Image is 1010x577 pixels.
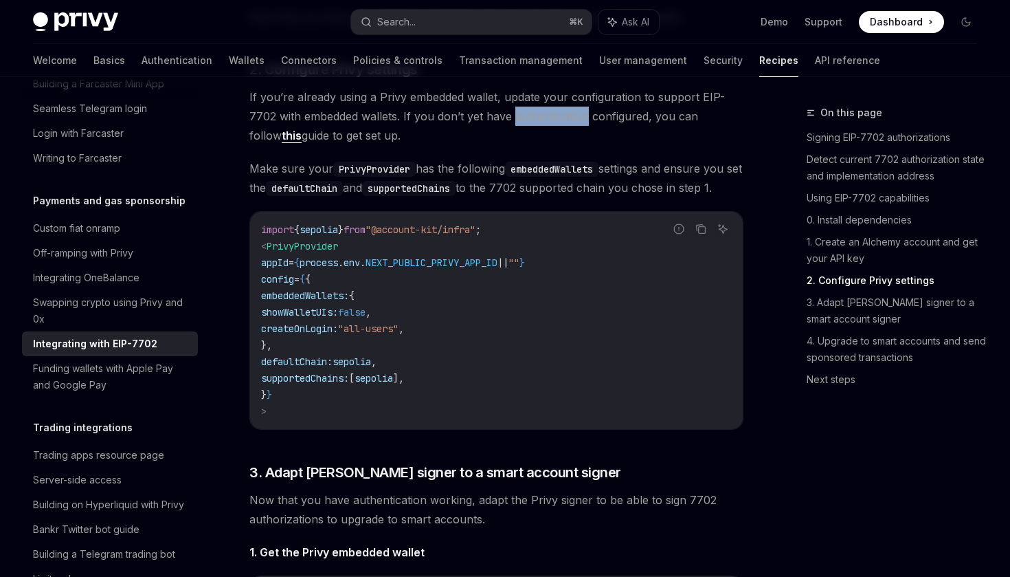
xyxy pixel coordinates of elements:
[267,240,338,252] span: PrivyProvider
[761,15,788,29] a: Demo
[807,127,988,149] a: Signing EIP-7702 authorizations
[294,224,300,236] span: {
[807,330,988,369] a: 4. Upgrade to smart accounts and send sponsored transactions
[22,216,198,241] a: Custom fiat onramp
[497,257,508,269] span: ||
[249,159,743,197] span: Make sure your has the following settings and ensure you set the and to the 7702 supported chain ...
[261,323,338,335] span: createOnLogin:
[33,336,157,352] div: Integrating with EIP-7702
[33,521,139,538] div: Bankr Twitter bot guide
[261,224,294,236] span: import
[22,146,198,171] a: Writing to Farcaster
[33,100,147,117] div: Seamless Telegram login
[22,542,198,567] a: Building a Telegram trading bot
[393,372,404,384] span: ],
[820,105,882,121] span: On this page
[266,181,343,196] code: defaultChain
[33,546,175,563] div: Building a Telegram trading bot
[349,290,355,302] span: {
[261,356,333,368] span: defaultChain:
[692,220,710,238] button: Copy the contents from the code block
[759,44,798,77] a: Recipes
[870,15,923,29] span: Dashboard
[22,290,198,331] a: Swapping crypto using Privy and 0x
[807,369,988,391] a: Next steps
[366,257,497,269] span: NEXT_PUBLIC_PRIVY_APP_ID
[33,44,77,77] a: Welcome
[371,356,377,368] span: ,
[360,257,366,269] span: .
[333,162,416,177] code: PrivyProvider
[142,44,212,77] a: Authentication
[704,44,743,77] a: Security
[289,257,294,269] span: =
[282,129,302,143] a: this
[261,339,272,351] span: },
[22,443,198,468] a: Trading apps resource page
[377,14,416,30] div: Search...
[261,306,338,318] span: showWalletUIs:
[333,356,371,368] span: sepolia
[338,306,366,318] span: false
[569,17,583,28] span: ⌘ K
[294,273,300,285] span: =
[807,270,988,292] a: 2. Configure Privy settings
[807,292,988,330] a: 3. Adapt [PERSON_NAME] signer to a smart account signer
[261,290,349,302] span: embeddedWallets:
[599,44,687,77] a: User management
[33,150,122,166] div: Writing to Farcaster
[807,231,988,270] a: 1. Create an Alchemy account and get your API key
[33,193,186,209] h5: Payments and gas sponsorship
[249,545,425,559] strong: 1. Get the Privy embedded wallet
[249,463,621,482] span: 3. Adapt [PERSON_NAME] signer to a smart account signer
[261,257,289,269] span: appId
[249,490,743,529] span: Now that you have authentication working, adapt the Privy signer to be able to sign 7702 authoriz...
[22,492,198,517] a: Building on Hyperliquid with Privy
[459,44,583,77] a: Transaction management
[22,468,198,492] a: Server-side access
[355,372,393,384] span: sepolia
[338,257,344,269] span: .
[362,181,456,196] code: supportedChains
[807,149,988,187] a: Detect current 7702 authorization state and implementation address
[93,44,125,77] a: Basics
[33,220,120,237] div: Custom fiat onramp
[344,224,366,236] span: from
[294,257,300,269] span: {
[261,389,267,401] span: }
[351,10,591,34] button: Search...⌘K
[33,360,190,393] div: Funding wallets with Apple Pay and Google Pay
[300,257,338,269] span: process
[267,389,272,401] span: }
[366,306,371,318] span: ,
[229,44,265,77] a: Wallets
[249,87,743,145] span: If you’re already using a Privy embedded wallet, update your configuration to support EIP-7702 wi...
[300,273,305,285] span: {
[22,331,198,356] a: Integrating with EIP-7702
[33,447,164,464] div: Trading apps resource page
[281,44,337,77] a: Connectors
[33,125,124,142] div: Login with Farcaster
[622,15,649,29] span: Ask AI
[805,15,842,29] a: Support
[261,405,267,417] span: >
[505,162,598,177] code: embeddedWallets
[598,10,659,34] button: Ask AI
[859,11,944,33] a: Dashboard
[349,372,355,384] span: [
[22,241,198,265] a: Off-ramping with Privy
[22,121,198,146] a: Login with Farcaster
[33,12,118,32] img: dark logo
[955,11,977,33] button: Toggle dark mode
[33,497,184,513] div: Building on Hyperliquid with Privy
[519,257,525,269] span: }
[300,224,338,236] span: sepolia
[366,224,475,236] span: "@account-kit/infra"
[338,224,344,236] span: }
[33,420,133,436] h5: Trading integrations
[305,273,311,285] span: {
[33,294,190,327] div: Swapping crypto using Privy and 0x
[475,224,481,236] span: ;
[338,323,399,335] span: "all-users"
[807,187,988,209] a: Using EIP-7702 capabilities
